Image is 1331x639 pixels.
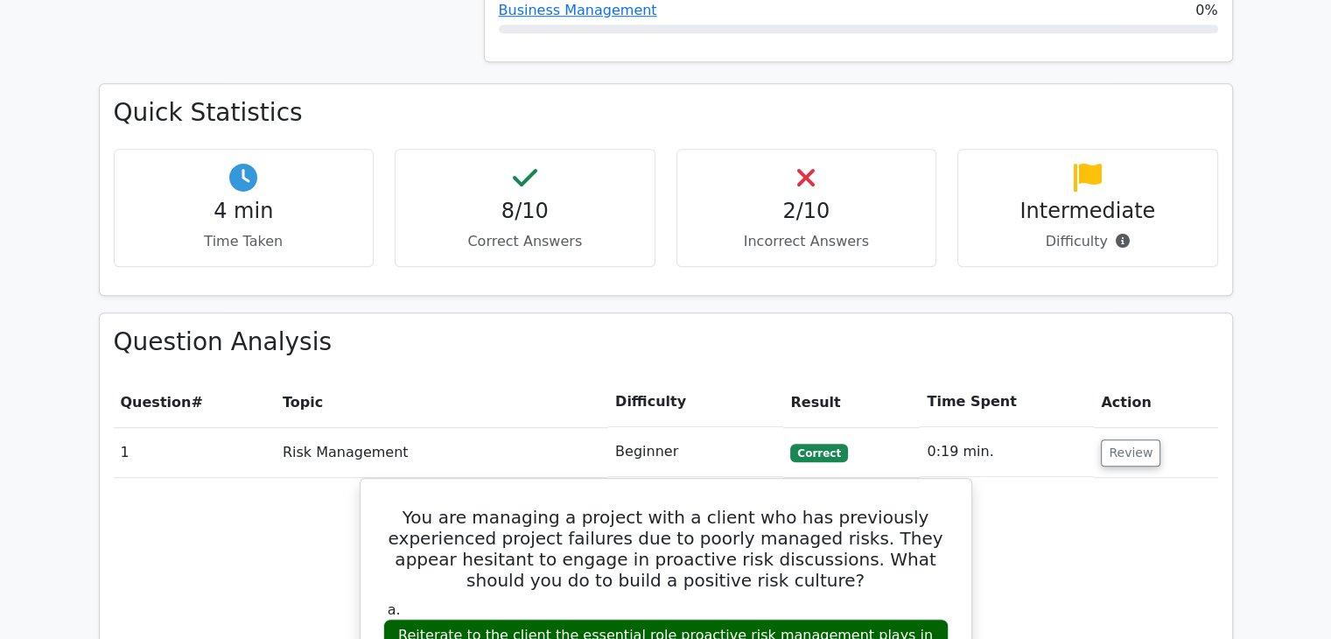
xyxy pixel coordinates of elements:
th: Difficulty [608,377,783,427]
span: Correct [790,444,847,461]
td: 1 [114,427,276,477]
th: # [114,377,276,427]
p: Incorrect Answers [691,231,922,252]
th: Result [783,377,920,427]
span: a. [388,601,401,618]
h4: 8/10 [410,199,641,224]
h4: 4 min [129,199,360,224]
th: Topic [276,377,608,427]
p: Correct Answers [410,231,641,252]
th: Action [1094,377,1217,427]
h3: Quick Statistics [114,98,1218,128]
h4: 2/10 [691,199,922,224]
p: Time Taken [129,231,360,252]
button: Review [1101,439,1160,467]
td: Risk Management [276,427,608,477]
span: Question [121,394,192,411]
th: Time Spent [920,377,1094,427]
td: 0:19 min. [920,427,1094,477]
p: Difficulty [972,231,1203,252]
h4: Intermediate [972,199,1203,224]
a: Business Management [499,2,657,18]
h3: Question Analysis [114,327,1218,357]
td: Beginner [608,427,783,477]
h5: You are managing a project with a client who has previously experienced project failures due to p... [382,507,950,591]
